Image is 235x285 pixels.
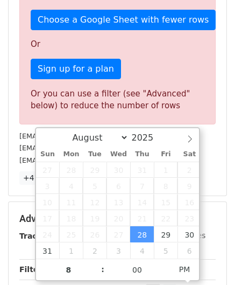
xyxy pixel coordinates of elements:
small: [EMAIL_ADDRESS][DOMAIN_NAME] [19,132,139,140]
span: August 24, 2025 [36,226,60,242]
a: +47 more [19,171,65,185]
span: Mon [59,151,83,158]
span: August 12, 2025 [83,194,106,210]
span: August 15, 2025 [154,194,177,210]
p: Or [31,39,204,50]
span: August 20, 2025 [106,210,130,226]
span: September 5, 2025 [154,242,177,259]
span: Click to toggle [170,259,200,280]
span: July 31, 2025 [130,162,154,178]
span: September 3, 2025 [106,242,130,259]
span: Tue [83,151,106,158]
a: Sign up for a plan [31,59,121,79]
span: July 28, 2025 [59,162,83,178]
span: August 28, 2025 [130,226,154,242]
span: August 8, 2025 [154,178,177,194]
span: September 4, 2025 [130,242,154,259]
strong: Filters [19,265,47,274]
span: August 26, 2025 [83,226,106,242]
span: August 27, 2025 [106,226,130,242]
span: August 25, 2025 [59,226,83,242]
span: August 19, 2025 [83,210,106,226]
span: August 1, 2025 [154,162,177,178]
span: August 17, 2025 [36,210,60,226]
span: August 23, 2025 [177,210,201,226]
span: Fri [154,151,177,158]
span: August 2, 2025 [177,162,201,178]
small: [EMAIL_ADDRESS][PERSON_NAME][DOMAIN_NAME] [19,156,196,164]
span: September 1, 2025 [59,242,83,259]
span: August 29, 2025 [154,226,177,242]
span: August 22, 2025 [154,210,177,226]
span: August 13, 2025 [106,194,130,210]
span: August 5, 2025 [83,178,106,194]
span: August 6, 2025 [106,178,130,194]
input: Minute [104,259,170,281]
span: September 2, 2025 [83,242,106,259]
strong: Tracking [19,232,55,240]
span: August 7, 2025 [130,178,154,194]
span: August 21, 2025 [130,210,154,226]
div: Or you can use a filter (see "Advanced" below) to reduce the number of rows [31,88,204,112]
span: August 30, 2025 [177,226,201,242]
small: [EMAIL_ADDRESS][DOMAIN_NAME] [19,144,139,152]
span: July 30, 2025 [106,162,130,178]
span: August 4, 2025 [59,178,83,194]
span: : [101,259,104,280]
span: Sun [36,151,60,158]
input: Hour [36,259,102,281]
a: Choose a Google Sheet with fewer rows [31,10,216,30]
span: Wed [106,151,130,158]
span: July 27, 2025 [36,162,60,178]
span: Thu [130,151,154,158]
h5: Advanced [19,213,216,225]
span: August 9, 2025 [177,178,201,194]
span: September 6, 2025 [177,242,201,259]
span: August 3, 2025 [36,178,60,194]
span: Sat [177,151,201,158]
span: August 16, 2025 [177,194,201,210]
input: Year [129,133,167,143]
span: August 14, 2025 [130,194,154,210]
span: August 10, 2025 [36,194,60,210]
span: August 18, 2025 [59,210,83,226]
span: July 29, 2025 [83,162,106,178]
span: August 11, 2025 [59,194,83,210]
span: August 31, 2025 [36,242,60,259]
